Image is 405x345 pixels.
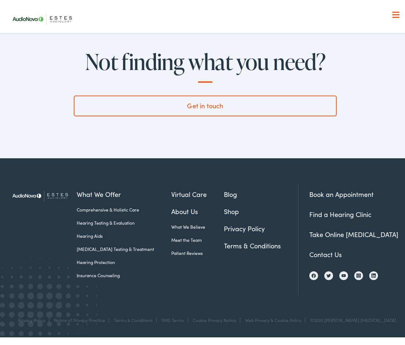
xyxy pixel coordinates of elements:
[114,315,153,321] a: Terms & Conditions
[74,93,337,114] a: Get in touch
[341,271,346,275] img: YouTube
[309,228,398,237] a: Take Online [MEDICAL_DATA]
[77,270,171,276] a: Insurance Counseling
[306,315,396,321] div: ©2025 [PERSON_NAME] [MEDICAL_DATA]
[77,187,171,197] a: What We Offer
[77,204,171,211] a: Comprehensive & Holistic Care
[54,315,105,321] a: Notice of Privacy Practice
[8,182,77,206] img: Estes Audiology
[171,187,224,197] a: Virtual Care
[171,234,224,241] a: Meet the Team
[74,47,337,81] h2: Not finding what you need?
[312,271,316,276] img: Facebook icon, indicating the presence of the site or brand on the social media platform.
[245,315,301,321] a: Web Privacy & Cookie Policy
[193,315,236,321] a: Cookie Privacy Notice
[171,221,224,228] a: What We Believe
[161,315,184,321] a: SMS Terms
[326,271,331,276] img: Twitter
[77,217,171,224] a: Hearing Testing & Evaluation
[171,248,224,254] a: Patient Reviews
[77,230,171,237] a: Hearing Aids
[224,187,298,197] a: Blog
[171,204,224,214] a: About Us
[224,204,298,214] a: Shop
[77,244,171,250] a: [MEDICAL_DATA] Testing & Treatment
[224,239,298,248] a: Terms & Conditions
[371,271,376,276] img: LinkedIn
[309,208,371,217] a: Find a Hearing Clinic
[77,257,171,263] a: Hearing Protection
[224,221,298,231] a: Privacy Policy
[14,29,402,52] a: What We Offer
[309,248,342,257] a: Contact Us
[309,187,374,197] a: Book an Appointment
[18,315,45,321] a: Privacy Policy
[356,271,361,276] img: Instagram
